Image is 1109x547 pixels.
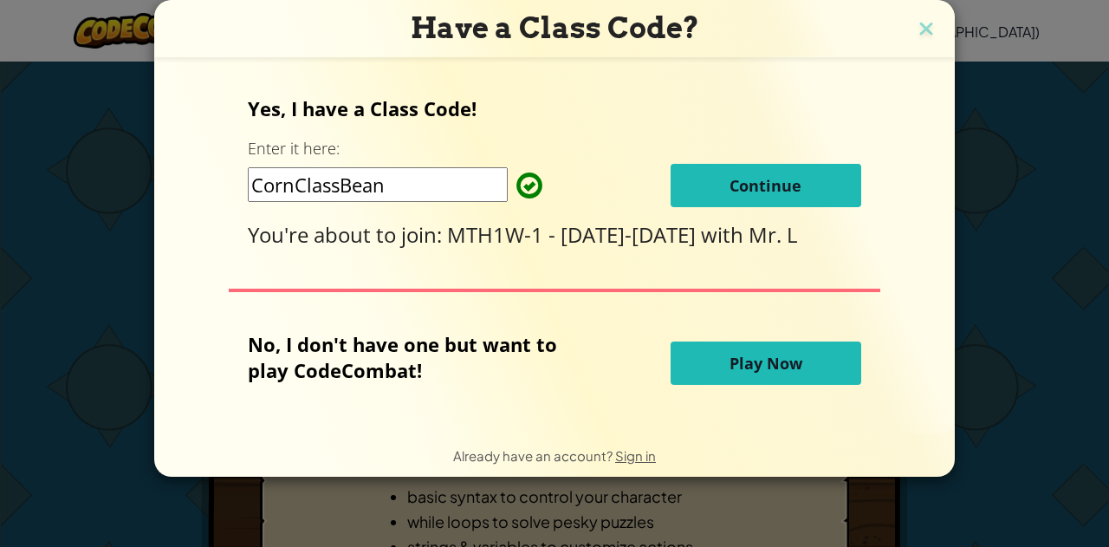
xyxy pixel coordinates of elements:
[248,138,340,160] label: Enter it here:
[248,95,860,121] p: Yes, I have a Class Code!
[447,220,701,249] span: MTH1W-1 - [DATE]-[DATE]
[453,447,615,464] span: Already have an account?
[671,342,861,385] button: Play Now
[248,220,447,249] span: You're about to join:
[749,220,798,249] span: Mr. L
[615,447,656,464] a: Sign in
[730,175,801,196] span: Continue
[915,17,937,43] img: close icon
[701,220,749,249] span: with
[248,331,583,383] p: No, I don't have one but want to play CodeCombat!
[411,10,699,45] span: Have a Class Code?
[671,164,861,207] button: Continue
[730,353,802,374] span: Play Now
